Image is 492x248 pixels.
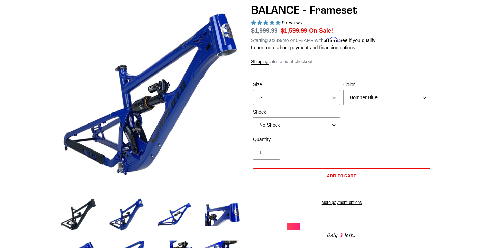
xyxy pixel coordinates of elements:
[273,38,281,43] span: $89
[203,196,241,233] img: Load image into Gallery viewer, BALANCE - Frameset
[251,35,375,44] p: Starting at /mo or 0% APR with .
[155,196,193,233] img: Load image into Gallery viewer, BALANCE - Frameset
[251,59,269,65] a: Shipping
[251,3,432,16] h1: BALANCE - Frameset
[253,168,430,183] button: Add to cart
[251,45,355,50] a: Learn more about payment and financing options
[108,196,145,233] img: Load image into Gallery viewer, BALANCE - Frameset
[343,81,430,88] label: Color
[339,38,376,43] a: See if you qualify - Learn more about Affirm Financing (opens in modal)
[251,20,282,25] span: 5.00 stars
[309,26,333,35] span: On Sale!
[251,58,432,65] div: calculated at checkout.
[327,173,357,178] span: Add to cart
[251,27,278,34] s: $1,999.99
[60,196,97,233] img: Load image into Gallery viewer, BALANCE - Frameset
[324,37,338,42] span: Affirm
[287,230,396,240] div: Only left...
[282,20,302,25] span: 9 reviews
[253,136,340,143] label: Quantity
[281,27,307,34] span: $1,599.99
[253,108,340,116] label: Shock
[253,199,430,206] a: More payment options
[253,81,340,88] label: Size
[338,231,345,240] span: 3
